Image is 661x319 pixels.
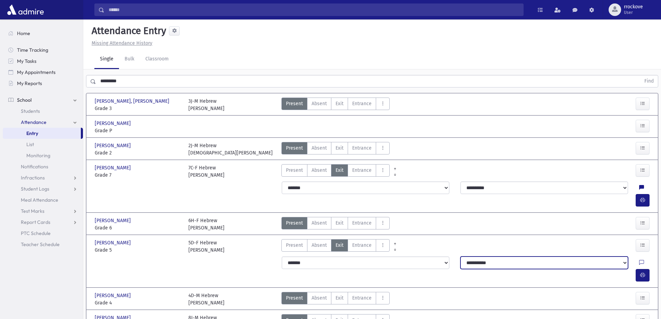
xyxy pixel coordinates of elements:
a: Teacher Schedule [3,239,83,250]
a: Attendance [3,117,83,128]
a: PTC Schedule [3,228,83,239]
span: Present [286,219,303,227]
a: Bulk [119,50,140,69]
span: [PERSON_NAME] [95,142,132,149]
span: Exit [336,100,344,107]
span: Present [286,144,303,152]
span: Infractions [21,175,45,181]
div: AttTypes [281,217,390,232]
span: Time Tracking [17,47,48,53]
span: Attendance [21,119,46,125]
a: Students [3,106,83,117]
span: Present [286,294,303,302]
div: 5D-F Hebrew [PERSON_NAME] [188,239,224,254]
a: Report Cards [3,217,83,228]
span: Absent [312,100,327,107]
a: My Tasks [3,56,83,67]
a: My Appointments [3,67,83,78]
span: Exit [336,144,344,152]
span: Entrance [352,100,372,107]
span: Entry [26,130,38,136]
span: [PERSON_NAME] [95,239,132,246]
span: School [17,97,32,103]
span: Present [286,167,303,174]
span: PTC Schedule [21,230,51,236]
a: Test Marks [3,205,83,217]
a: Time Tracking [3,44,83,56]
div: 4D-M Hebrew [PERSON_NAME] [188,292,224,307]
span: Grade 6 [95,224,181,232]
span: Present [286,242,303,249]
span: Exit [336,242,344,249]
span: Monitoring [26,152,50,159]
div: 6H-F Hebrew [PERSON_NAME] [188,217,224,232]
span: Meal Attendance [21,197,58,203]
span: Grade 4 [95,299,181,307]
span: Students [21,108,40,114]
div: AttTypes [281,292,390,307]
span: Entrance [352,242,372,249]
span: Grade 2 [95,149,181,157]
span: Absent [312,167,327,174]
span: Entrance [352,144,372,152]
a: School [3,94,83,106]
span: Exit [336,167,344,174]
div: 2J-M Hebrew [DEMOGRAPHIC_DATA][PERSON_NAME] [188,142,273,157]
span: My Tasks [17,58,36,64]
span: Report Cards [21,219,50,225]
div: 3J-M Hebrew [PERSON_NAME] [188,98,224,112]
span: Grade 3 [95,105,181,112]
img: AdmirePro [6,3,45,17]
div: AttTypes [281,239,390,254]
a: My Reports [3,78,83,89]
span: Entrance [352,167,372,174]
span: Exit [336,219,344,227]
span: Grade P [95,127,181,134]
a: Single [94,50,119,69]
button: Find [640,75,658,87]
span: [PERSON_NAME] [95,120,132,127]
span: Absent [312,294,327,302]
span: User [624,10,643,15]
a: Entry [3,128,81,139]
a: Meal Attendance [3,194,83,205]
span: My Reports [17,80,42,86]
span: Entrance [352,219,372,227]
a: Infractions [3,172,83,183]
span: Exit [336,294,344,302]
span: Test Marks [21,208,44,214]
span: [PERSON_NAME] [95,164,132,171]
div: 7C-F Hebrew [PERSON_NAME] [188,164,224,179]
a: Monitoring [3,150,83,161]
div: AttTypes [281,98,390,112]
div: AttTypes [281,142,390,157]
span: Entrance [352,294,372,302]
span: [PERSON_NAME] [95,217,132,224]
a: List [3,139,83,150]
span: Absent [312,219,327,227]
span: Absent [312,242,327,249]
input: Search [104,3,523,16]
span: Notifications [21,163,48,170]
div: AttTypes [281,164,390,179]
a: Classroom [140,50,174,69]
h5: Attendance Entry [89,25,166,37]
span: Absent [312,144,327,152]
span: [PERSON_NAME], [PERSON_NAME] [95,98,171,105]
span: List [26,141,34,148]
span: rrockove [624,4,643,10]
span: Teacher Schedule [21,241,60,247]
span: Grade 7 [95,171,181,179]
span: Grade 5 [95,246,181,254]
span: My Appointments [17,69,56,75]
span: [PERSON_NAME] [95,292,132,299]
span: Student Logs [21,186,49,192]
a: Notifications [3,161,83,172]
span: Home [17,30,30,36]
span: Present [286,100,303,107]
u: Missing Attendance History [92,40,152,46]
a: Student Logs [3,183,83,194]
a: Missing Attendance History [89,40,152,46]
a: Home [3,28,83,39]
